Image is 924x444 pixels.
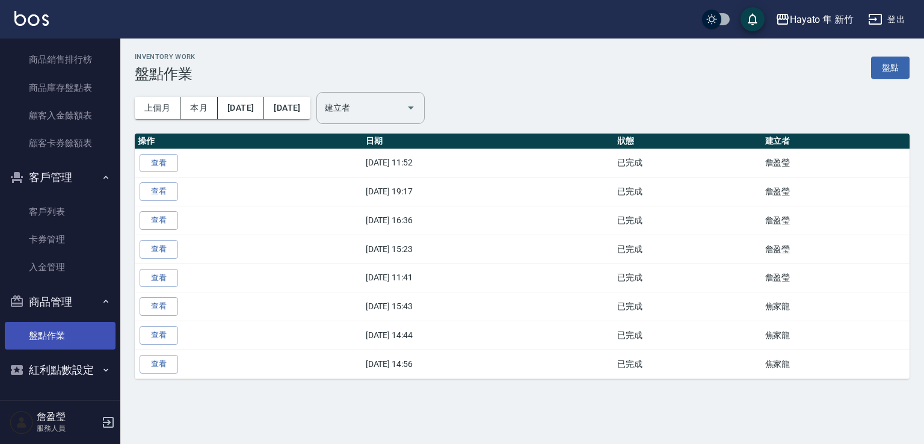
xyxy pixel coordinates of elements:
[140,355,178,374] a: 查看
[5,322,115,350] a: 盤點作業
[762,264,910,292] td: 詹盈瑩
[741,7,765,31] button: save
[863,8,910,31] button: 登出
[135,134,363,149] th: 操作
[218,97,264,119] button: [DATE]
[10,410,34,434] img: Person
[762,206,910,235] td: 詹盈瑩
[614,264,762,292] td: 已完成
[614,350,762,378] td: 已完成
[363,177,614,206] td: [DATE] 19:17
[762,292,910,321] td: 焦家龍
[135,66,196,82] h3: 盤點作業
[140,240,178,259] a: 查看
[140,326,178,345] a: 查看
[140,182,178,201] a: 查看
[363,264,614,292] td: [DATE] 11:41
[401,98,420,117] button: Open
[5,198,115,226] a: 客戶列表
[363,350,614,378] td: [DATE] 14:56
[762,134,910,149] th: 建立者
[762,149,910,177] td: 詹盈瑩
[762,177,910,206] td: 詹盈瑩
[5,226,115,253] a: 卡券管理
[871,57,910,79] a: 盤點
[762,350,910,378] td: 焦家龍
[771,7,858,32] button: Hayato 隼 新竹
[614,206,762,235] td: 已完成
[5,286,115,318] button: 商品管理
[37,411,98,423] h5: 詹盈瑩
[363,149,614,177] td: [DATE] 11:52
[363,206,614,235] td: [DATE] 16:36
[140,297,178,316] a: 查看
[5,102,115,129] a: 顧客入金餘額表
[762,235,910,264] td: 詹盈瑩
[140,269,178,288] a: 查看
[614,235,762,264] td: 已完成
[135,97,180,119] button: 上個月
[140,211,178,230] a: 查看
[790,12,854,27] div: Hayato 隼 新竹
[5,253,115,281] a: 入金管理
[614,177,762,206] td: 已完成
[363,292,614,321] td: [DATE] 15:43
[37,423,98,434] p: 服務人員
[363,321,614,350] td: [DATE] 14:44
[264,97,310,119] button: [DATE]
[5,162,115,193] button: 客戶管理
[5,74,115,102] a: 商品庫存盤點表
[5,46,115,73] a: 商品銷售排行榜
[614,149,762,177] td: 已完成
[14,11,49,26] img: Logo
[614,321,762,350] td: 已完成
[135,53,196,61] h2: Inventory Work
[5,129,115,157] a: 顧客卡券餘額表
[614,292,762,321] td: 已完成
[762,321,910,350] td: 焦家龍
[180,97,218,119] button: 本月
[363,134,614,149] th: 日期
[5,354,115,386] button: 紅利點數設定
[363,235,614,264] td: [DATE] 15:23
[140,154,178,173] a: 查看
[614,134,762,149] th: 狀態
